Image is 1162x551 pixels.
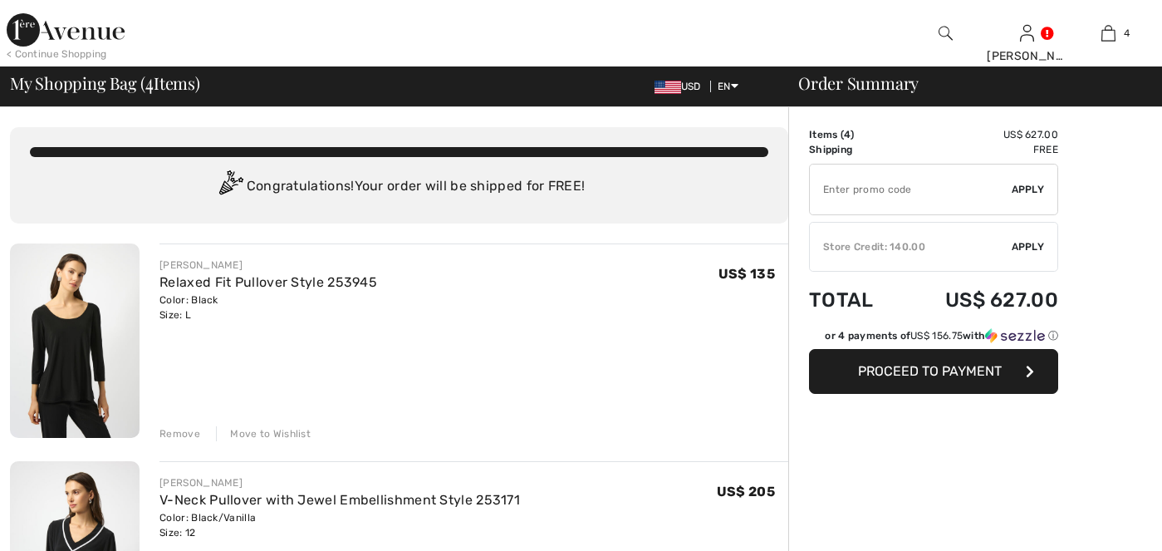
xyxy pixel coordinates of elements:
[900,127,1058,142] td: US$ 627.00
[718,266,775,282] span: US$ 135
[10,75,200,91] span: My Shopping Bag ( Items)
[1012,239,1045,254] span: Apply
[1020,25,1034,41] a: Sign In
[213,170,247,204] img: Congratulation2.svg
[1124,26,1130,41] span: 4
[844,129,851,140] span: 4
[900,272,1058,328] td: US$ 627.00
[809,272,900,328] td: Total
[939,23,953,43] img: search the website
[10,244,140,438] img: Relaxed Fit Pullover Style 253945
[1068,23,1148,43] a: 4
[655,81,708,92] span: USD
[30,170,768,204] div: Congratulations! Your order will be shipped for FREE!
[809,349,1058,394] button: Proceed to Payment
[216,426,311,441] div: Move to Wishlist
[809,328,1058,349] div: or 4 payments ofUS$ 156.75withSezzle Click to learn more about Sezzle
[1020,23,1034,43] img: My Info
[159,274,377,290] a: Relaxed Fit Pullover Style 253945
[159,426,200,441] div: Remove
[7,47,107,61] div: < Continue Shopping
[1012,182,1045,197] span: Apply
[159,475,520,490] div: [PERSON_NAME]
[145,71,154,92] span: 4
[910,330,963,342] span: US$ 156.75
[858,363,1002,379] span: Proceed to Payment
[159,258,377,273] div: [PERSON_NAME]
[655,81,681,94] img: US Dollar
[900,142,1058,157] td: Free
[985,328,1045,343] img: Sezzle
[718,81,738,92] span: EN
[7,13,125,47] img: 1ère Avenue
[1101,23,1115,43] img: My Bag
[717,484,775,499] span: US$ 205
[810,239,1012,254] div: Store Credit: 140.00
[987,47,1066,65] div: [PERSON_NAME]
[825,328,1058,343] div: or 4 payments of with
[778,75,1152,91] div: Order Summary
[159,492,520,508] a: V-Neck Pullover with Jewel Embellishment Style 253171
[809,142,900,157] td: Shipping
[809,127,900,142] td: Items ( )
[159,510,520,540] div: Color: Black/Vanilla Size: 12
[810,165,1012,214] input: Promo code
[159,293,377,322] div: Color: Black Size: L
